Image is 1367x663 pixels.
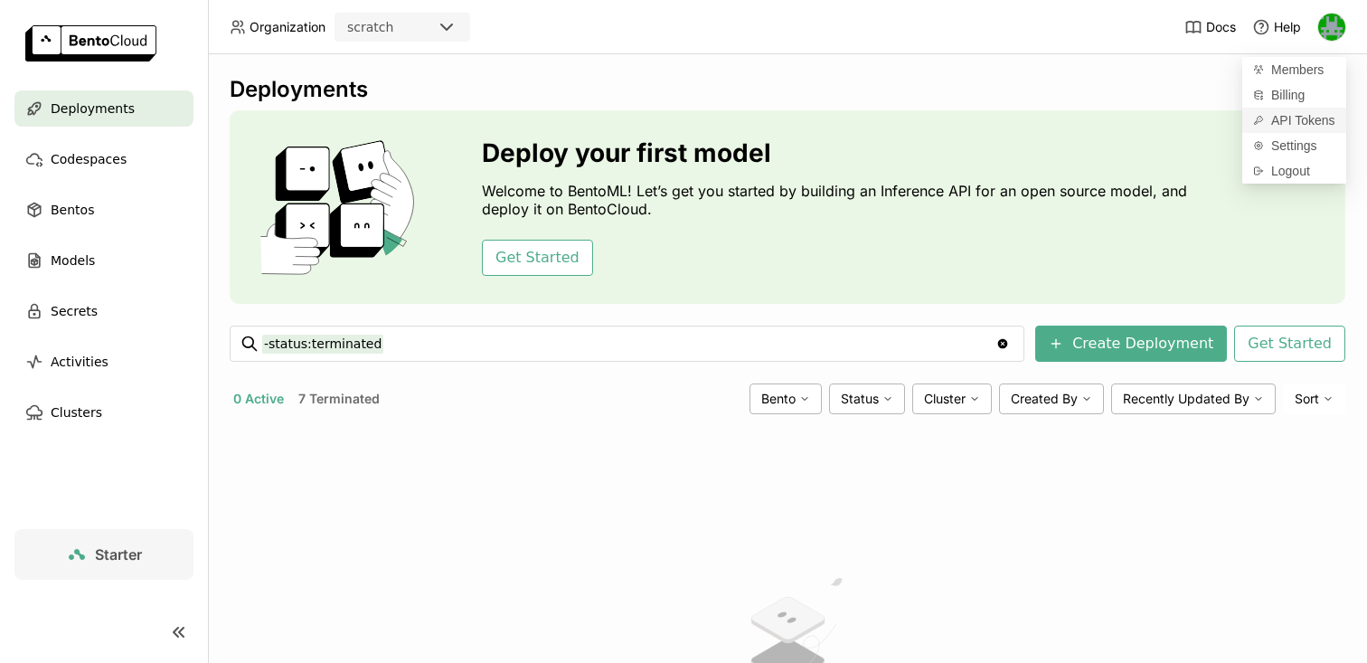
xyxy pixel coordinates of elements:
[482,240,593,276] button: Get Started
[1271,87,1305,103] span: Billing
[14,242,193,279] a: Models
[1123,391,1249,407] span: Recently Updated By
[51,300,98,322] span: Secrets
[761,391,796,407] span: Bento
[244,139,438,275] img: cover onboarding
[912,384,992,414] div: Cluster
[995,336,1010,351] svg: Clear value
[1035,326,1227,362] button: Create Deployment
[14,344,193,380] a: Activities
[1271,163,1310,179] span: Logout
[1111,384,1276,414] div: Recently Updated By
[1283,384,1345,414] div: Sort
[1271,62,1324,78] span: Members
[1295,391,1319,407] span: Sort
[14,141,193,177] a: Codespaces
[1242,57,1346,82] a: Members
[230,387,288,411] button: 0 Active
[14,529,193,580] a: Starter
[347,18,393,36] div: scratch
[51,351,108,373] span: Activities
[1011,391,1078,407] span: Created By
[1252,18,1301,36] div: Help
[250,19,325,35] span: Organization
[1242,158,1346,184] div: Logout
[95,545,142,564] span: Starter
[295,387,383,411] button: 7 Terminated
[1184,18,1236,36] a: Docs
[25,25,156,62] img: logo
[1242,82,1346,108] a: Billing
[482,182,1196,218] p: Welcome to BentoML! Let’s get you started by building an Inference API for an open source model, ...
[230,76,1345,103] div: Deployments
[1271,112,1335,128] span: API Tokens
[1271,137,1317,154] span: Settings
[1242,133,1346,158] a: Settings
[51,199,94,221] span: Bentos
[841,391,879,407] span: Status
[749,384,822,414] div: Bento
[51,148,127,170] span: Codespaces
[1274,19,1301,35] span: Help
[1206,19,1236,35] span: Docs
[51,98,135,119] span: Deployments
[51,402,102,423] span: Clusters
[999,384,1104,414] div: Created By
[1234,326,1345,362] button: Get Started
[924,391,966,407] span: Cluster
[51,250,95,271] span: Models
[1242,108,1346,133] a: API Tokens
[1318,14,1345,41] img: Sean Hickey
[262,329,995,358] input: Search
[14,90,193,127] a: Deployments
[482,138,1196,167] h3: Deploy your first model
[829,384,905,414] div: Status
[395,19,397,37] input: Selected scratch.
[14,394,193,431] a: Clusters
[14,192,193,228] a: Bentos
[14,293,193,329] a: Secrets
